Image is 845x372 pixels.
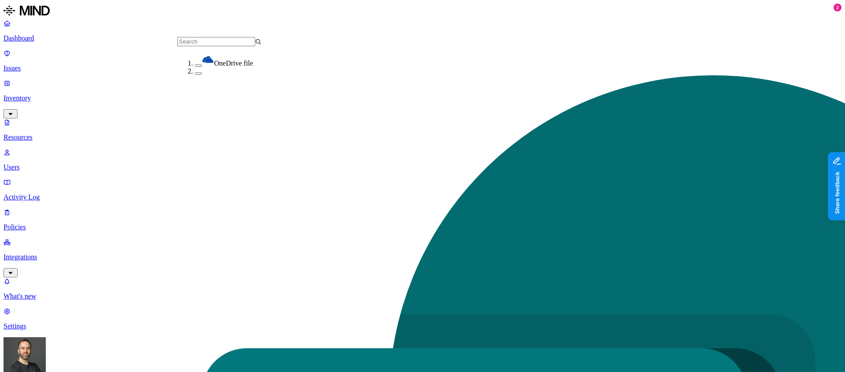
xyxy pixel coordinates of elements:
a: Inventory [4,79,841,117]
a: Activity Log [4,178,841,201]
p: Settings [4,322,841,330]
a: Users [4,148,841,171]
p: What's new [4,292,841,300]
p: Issues [4,64,841,72]
a: Settings [4,307,841,330]
div: 2 [834,4,841,11]
a: Dashboard [4,19,841,42]
a: Issues [4,49,841,72]
img: onedrive.svg [202,53,214,66]
input: Search [177,37,255,46]
a: Integrations [4,238,841,276]
p: Activity Log [4,193,841,201]
a: MIND [4,4,841,19]
p: Users [4,163,841,171]
p: Policies [4,223,841,231]
a: What's new [4,277,841,300]
span: OneDrive file [214,59,253,67]
p: Inventory [4,94,841,102]
img: MIND [4,4,50,18]
a: Resources [4,118,841,141]
a: Policies [4,208,841,231]
p: Integrations [4,253,841,261]
p: Dashboard [4,34,841,42]
p: Resources [4,133,841,141]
